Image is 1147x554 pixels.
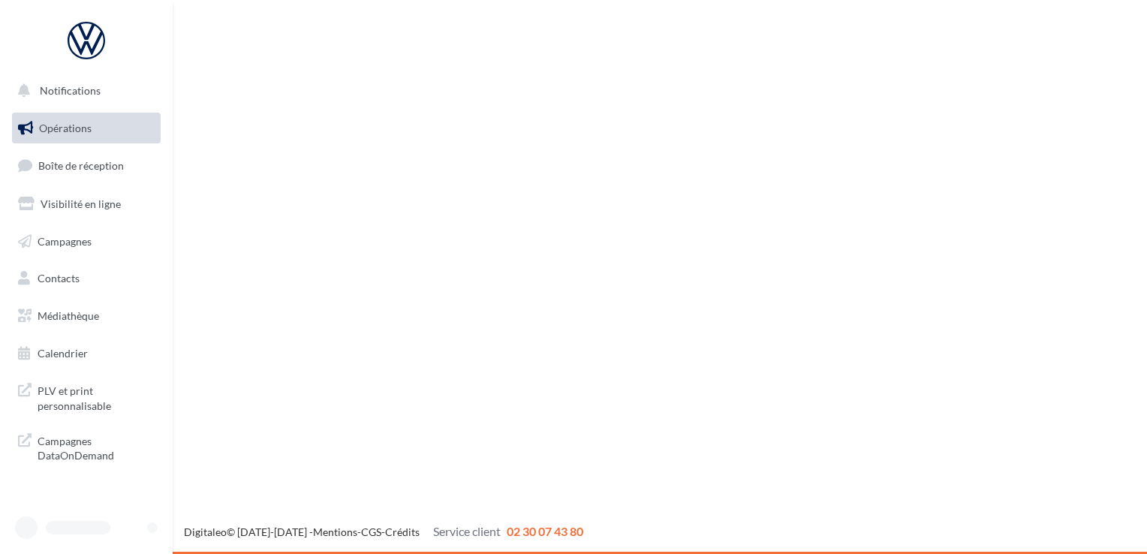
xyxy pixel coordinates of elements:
[38,381,155,413] span: PLV et print personnalisable
[9,263,164,294] a: Contacts
[9,338,164,369] a: Calendrier
[361,525,381,538] a: CGS
[184,525,583,538] span: © [DATE]-[DATE] - - -
[385,525,420,538] a: Crédits
[38,347,88,360] span: Calendrier
[9,149,164,182] a: Boîte de réception
[38,159,124,172] span: Boîte de réception
[9,113,164,144] a: Opérations
[433,524,501,538] span: Service client
[41,197,121,210] span: Visibilité en ligne
[9,300,164,332] a: Médiathèque
[38,234,92,247] span: Campagnes
[9,226,164,257] a: Campagnes
[39,122,92,134] span: Opérations
[507,524,583,538] span: 02 30 07 43 80
[313,525,357,538] a: Mentions
[184,525,227,538] a: Digitaleo
[9,75,158,107] button: Notifications
[9,375,164,419] a: PLV et print personnalisable
[38,272,80,285] span: Contacts
[38,431,155,463] span: Campagnes DataOnDemand
[9,188,164,220] a: Visibilité en ligne
[38,309,99,322] span: Médiathèque
[40,84,101,97] span: Notifications
[9,425,164,469] a: Campagnes DataOnDemand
